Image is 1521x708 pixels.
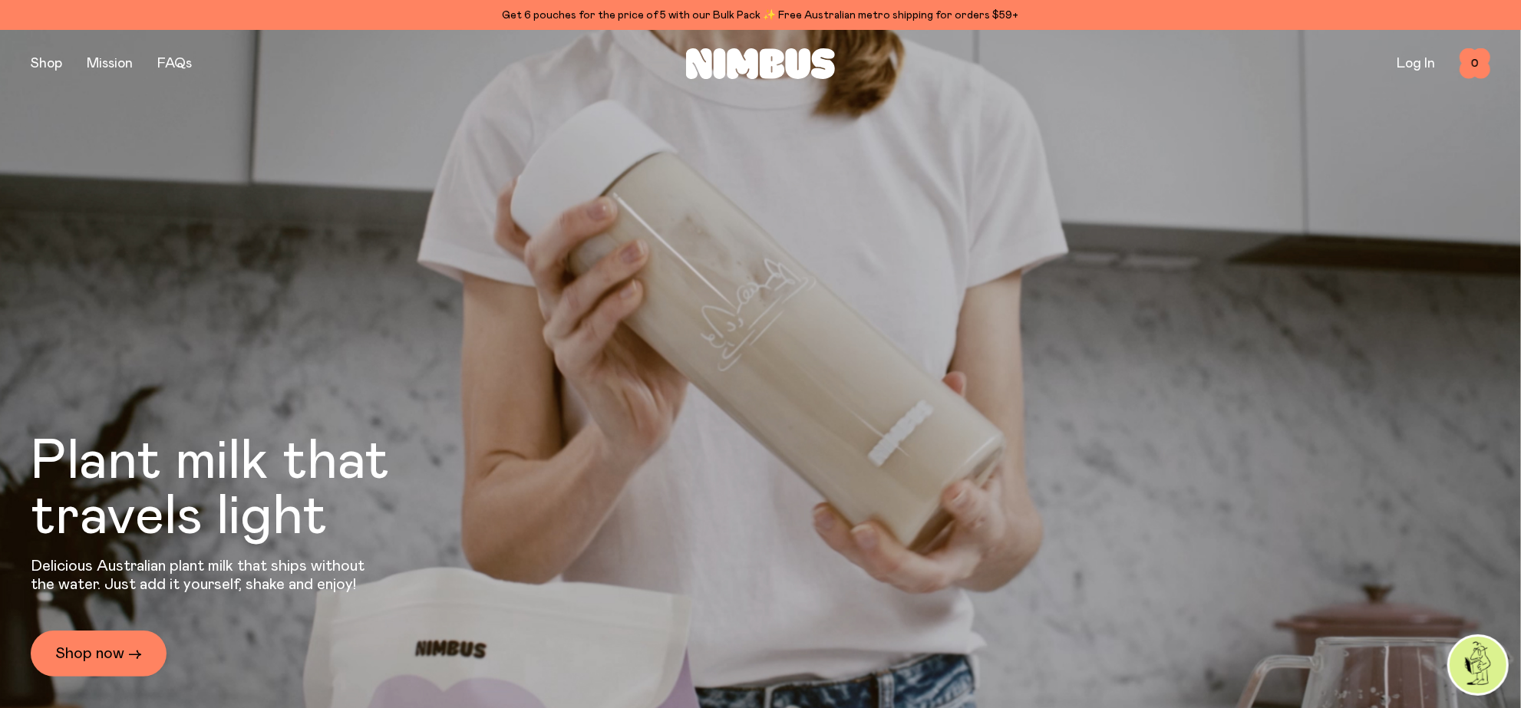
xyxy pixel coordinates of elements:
[31,631,167,677] a: Shop now →
[1397,57,1435,71] a: Log In
[31,434,473,545] h1: Plant milk that travels light
[1460,48,1490,79] button: 0
[157,57,192,71] a: FAQs
[87,57,133,71] a: Mission
[1450,637,1506,693] img: agent
[31,557,374,594] p: Delicious Australian plant milk that ships without the water. Just add it yourself, shake and enjoy!
[31,6,1490,25] div: Get 6 pouches for the price of 5 with our Bulk Pack ✨ Free Australian metro shipping for orders $59+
